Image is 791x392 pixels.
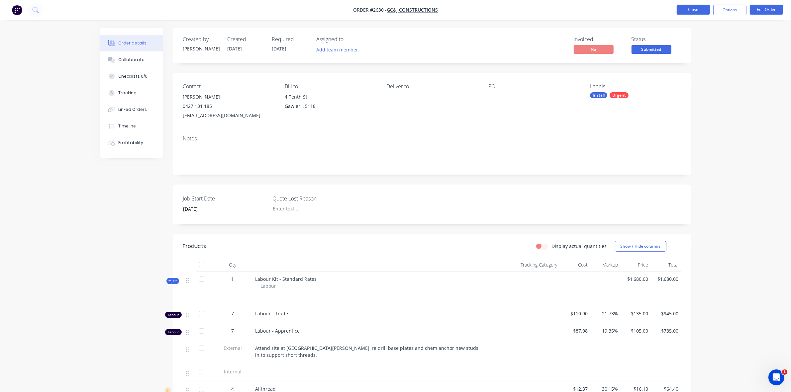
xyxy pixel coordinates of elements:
div: Checklists 0/0 [118,73,148,79]
div: Tracking Category [485,258,560,272]
div: Install [590,92,607,98]
div: Notes [183,135,681,142]
div: Bill to [285,83,376,90]
button: Checklists 0/0 [100,68,163,85]
button: Options [713,5,746,15]
div: Cost [560,258,590,272]
button: Tracking [100,85,163,101]
div: Urgent [610,92,629,98]
div: Status [632,36,681,42]
iframe: Intercom live chat [768,369,784,385]
button: Profitability [100,134,163,151]
span: $105.00 [623,327,648,334]
div: Linked Orders [118,107,147,113]
button: Collaborate [100,51,163,68]
div: Labour [165,312,182,318]
button: Submitted [632,45,671,55]
div: Tracking [118,90,137,96]
span: 1 [782,369,787,375]
div: Contact [183,83,274,90]
span: Kit [168,278,177,283]
span: $945.00 [653,310,678,317]
div: Kit [166,278,179,284]
span: Submitted [632,45,671,53]
div: Created by [183,36,220,42]
span: Allthread [255,386,276,392]
span: No [574,45,614,53]
div: Labels [590,83,681,90]
div: Assigned to [317,36,383,42]
div: Markup [590,258,621,272]
div: Qty [213,258,253,272]
div: Order details [118,40,147,46]
div: Deliver to [386,83,477,90]
a: GC&J Constructions [387,7,438,13]
div: Collaborate [118,57,145,63]
div: 4 Tenth StGawler, , 5118 [285,92,376,114]
button: Close [677,5,710,15]
button: Timeline [100,118,163,134]
div: Created [228,36,264,42]
span: Labour [261,282,276,289]
div: Price [621,258,651,272]
span: 19.35% [593,327,618,334]
div: Invoiced [574,36,624,42]
span: $1,680.00 [623,275,648,282]
label: Job Start Date [183,195,266,202]
button: Add team member [317,45,362,54]
span: 7 [232,327,234,334]
div: Profitability [118,140,143,146]
div: Labour [165,329,182,335]
div: Required [272,36,309,42]
button: Edit Order [750,5,783,15]
input: Enter date [178,204,261,214]
div: [EMAIL_ADDRESS][DOMAIN_NAME] [183,111,274,120]
span: Labour - Apprentice [255,328,300,334]
span: $1,680.00 [653,275,678,282]
button: Show / Hide columns [615,241,666,252]
span: $110.90 [563,310,588,317]
span: Order #2630 - [353,7,387,13]
div: 0427 131 185 [183,102,274,111]
button: Order details [100,35,163,51]
div: [PERSON_NAME] [183,45,220,52]
div: Total [651,258,681,272]
span: 7 [232,310,234,317]
button: Add team member [313,45,361,54]
div: Gawler, , 5118 [285,102,376,111]
div: 4 Tenth St [285,92,376,102]
span: [DATE] [272,45,287,52]
span: Labour - Trade [255,310,288,317]
div: Timeline [118,123,136,129]
span: External [216,345,250,352]
span: [DATE] [228,45,242,52]
span: 21.73% [593,310,618,317]
span: $735.00 [653,327,678,334]
div: Products [183,242,206,250]
div: PO [488,83,579,90]
span: $87.98 [563,327,588,334]
div: [PERSON_NAME] [183,92,274,102]
span: $135.00 [623,310,648,317]
span: Labour Kit - Standard Rates [255,276,317,282]
span: Internal [216,368,250,375]
button: Linked Orders [100,101,163,118]
label: Display actual quantities [552,243,607,250]
label: Quote Lost Reason [272,195,355,202]
img: Factory [12,5,22,15]
div: [PERSON_NAME]0427 131 185[EMAIL_ADDRESS][DOMAIN_NAME] [183,92,274,120]
span: 1 [232,275,234,282]
span: Attend site at [GEOGRAPHIC_DATA][PERSON_NAME], re drill base plates and chem anchor new studs in ... [255,345,480,358]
